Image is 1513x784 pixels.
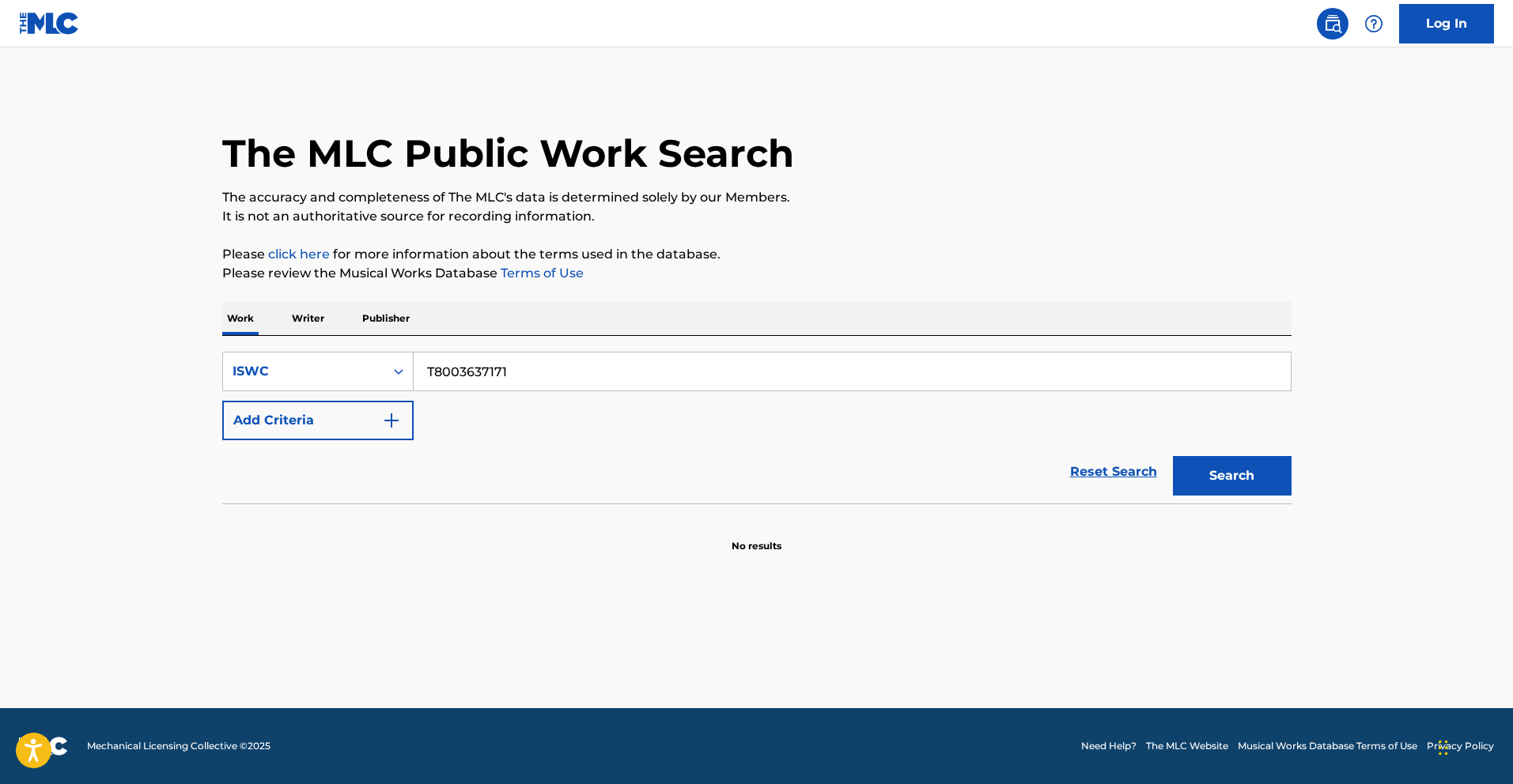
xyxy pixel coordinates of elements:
[1358,8,1390,40] div: Help
[1173,456,1292,496] button: Search
[222,207,1292,226] p: It is not an authoritative source for recording information.
[732,520,781,553] p: No results
[1323,14,1342,33] img: search
[1364,14,1383,33] img: help
[1238,739,1417,753] a: Musical Works Database Terms of Use
[268,247,330,262] a: click here
[497,266,584,281] a: Terms of Use
[1427,739,1494,753] a: Privacy Policy
[19,737,68,756] img: logo
[382,411,401,430] img: 9d2ae6d4665cec9f34b9.svg
[222,352,1292,503] form: Search Form
[222,245,1292,264] p: Please for more information about the terms used in the database.
[1317,8,1348,40] a: Public Search
[222,401,414,440] button: Add Criteria
[1146,739,1228,753] a: The MLC Website
[1434,708,1513,784] div: Chat-Widget
[87,739,270,753] span: Mechanical Licensing Collective © 2025
[222,188,1292,207] p: The accuracy and completeness of The MLC's data is determined solely by our Members.
[357,302,414,335] p: Publisher
[1081,739,1137,753] a: Need Help?
[222,302,259,335] p: Work
[1399,4,1494,43] a: Log In
[1439,724,1448,771] div: Ziehen
[1434,708,1513,784] iframe: Chat Widget
[1062,454,1165,489] a: Reset Search
[233,362,375,381] div: ISWC
[19,12,80,35] img: MLC Logo
[222,130,794,177] h1: The MLC Public Work Search
[222,264,1292,283] p: Please review the Musical Works Database
[287,302,329,335] p: Writer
